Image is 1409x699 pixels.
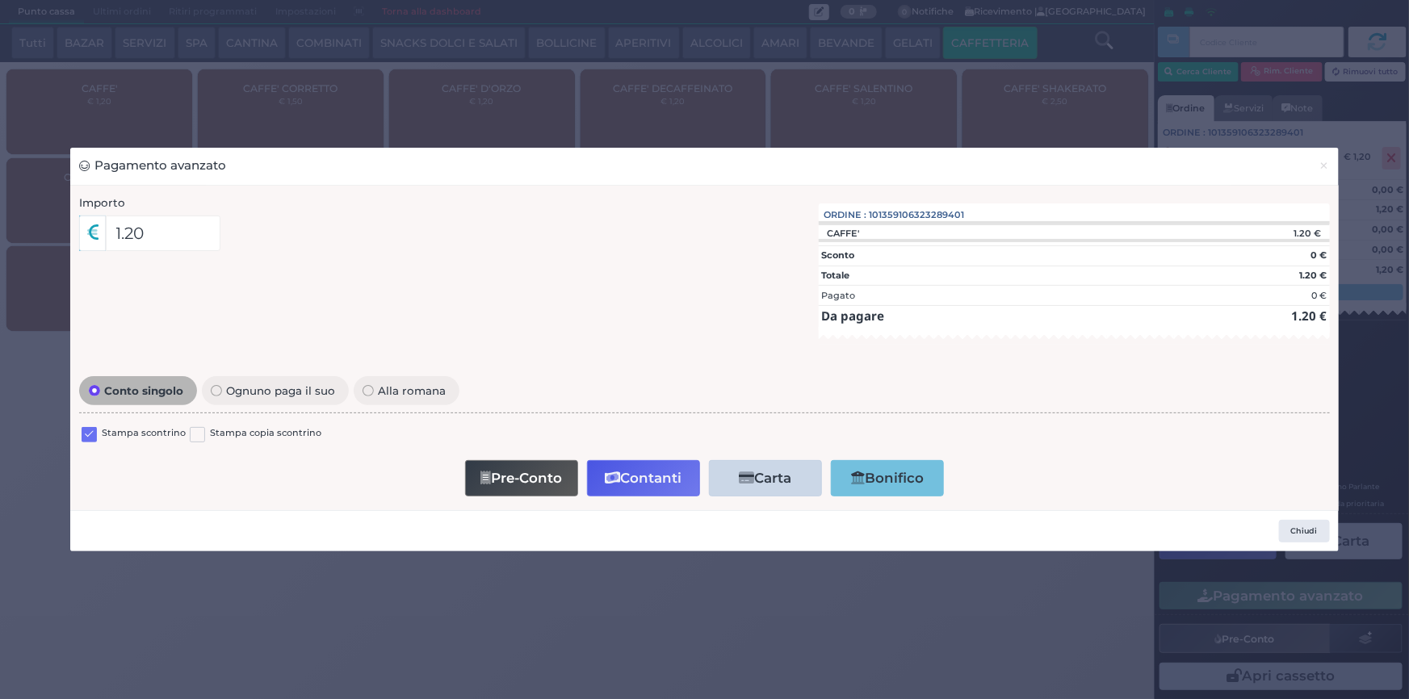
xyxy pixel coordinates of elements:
span: Ordine : [824,208,867,222]
span: Alla romana [374,385,451,396]
button: Chiudi [1310,148,1338,184]
label: Stampa copia scontrino [210,426,321,442]
strong: 0 € [1310,249,1327,261]
strong: Totale [821,270,849,281]
div: 1.20 € [1201,228,1329,239]
button: Chiudi [1279,520,1330,542]
strong: 1.20 € [1299,270,1327,281]
strong: Da pagare [821,308,884,324]
label: Importo [79,195,125,211]
div: Pagato [821,289,855,303]
span: × [1319,157,1330,174]
input: Es. 30.99 [106,216,221,251]
strong: Sconto [821,249,854,261]
button: Carta [709,460,822,496]
span: Ognuno paga il suo [222,385,340,396]
button: Bonifico [831,460,944,496]
span: Conto singolo [100,385,188,396]
span: 101359106323289401 [870,208,965,222]
div: 0 € [1311,289,1327,303]
button: Contanti [587,460,700,496]
h3: Pagamento avanzato [79,157,226,175]
strong: 1.20 € [1291,308,1327,324]
label: Stampa scontrino [102,426,186,442]
button: Pre-Conto [465,460,578,496]
div: CAFFE' [819,228,868,239]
